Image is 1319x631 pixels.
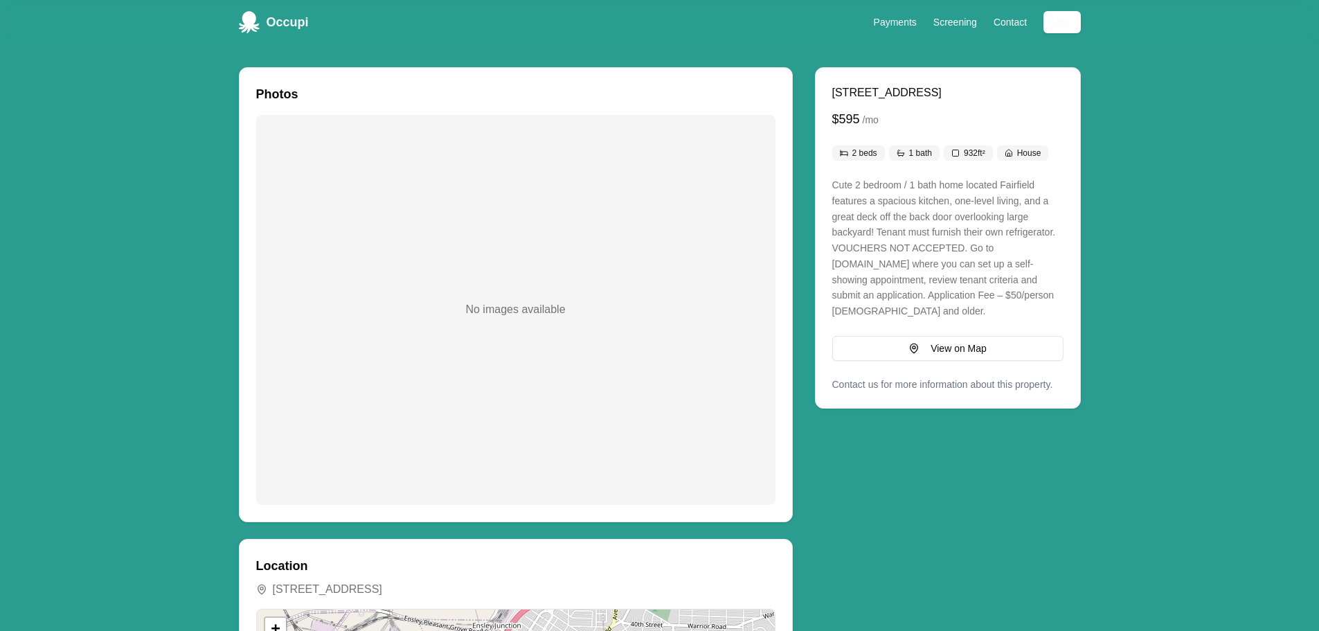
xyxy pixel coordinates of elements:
div: 932 ft² [944,145,993,161]
button: Scroll to map view [832,336,1064,361]
h3: Photos [256,85,775,104]
a: Contact [994,17,1027,28]
p: No images available [465,301,565,318]
span: / mo [863,113,879,127]
nav: Main [874,11,1081,33]
a: Payments [874,17,917,28]
h3: Location [256,556,775,576]
a: Occupi [239,11,309,33]
div: House [997,145,1049,161]
a: Login [1043,15,1080,27]
button: [STREET_ADDRESS] [273,581,382,598]
button: Login [1043,11,1080,33]
div: 1 bath [889,145,940,161]
p: Cute 2 bedroom / 1 bath home located Fairfield features a spacious kitchen, one-level living, and... [832,177,1064,319]
div: Property features [832,145,1064,161]
span: $595 [832,109,860,129]
div: Property details [832,85,1064,391]
p: Contact us for more information about this property. [832,377,1064,391]
span: [STREET_ADDRESS] [832,87,942,98]
span: Occupi [267,12,309,32]
div: 2 beds [832,145,885,161]
a: Screening [933,17,977,28]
